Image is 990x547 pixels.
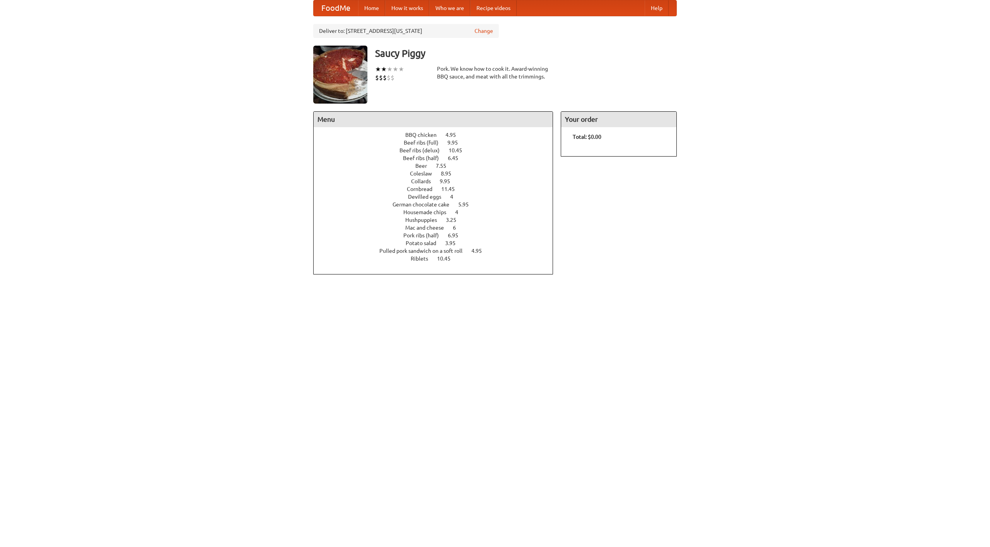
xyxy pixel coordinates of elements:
span: Mac and cheese [405,225,452,231]
h3: Saucy Piggy [375,46,677,61]
span: Collards [411,178,439,184]
span: Beef ribs (half) [403,155,447,161]
span: Potato salad [406,240,444,246]
span: 4 [450,194,461,200]
span: 10.45 [449,147,470,153]
li: $ [391,73,394,82]
span: 6.45 [448,155,466,161]
a: Housemade chips 4 [403,209,473,215]
a: Potato salad 3.95 [406,240,470,246]
h4: Menu [314,112,553,127]
span: 5.95 [458,201,476,208]
span: Beef ribs (full) [404,140,446,146]
span: 8.95 [441,170,459,177]
li: $ [383,73,387,82]
span: Coleslaw [410,170,440,177]
b: Total: $0.00 [573,134,601,140]
a: Beer 7.55 [415,163,461,169]
span: 4.95 [471,248,490,254]
a: Home [358,0,385,16]
a: FoodMe [314,0,358,16]
a: BBQ chicken 4.95 [405,132,470,138]
div: Pork. We know how to cook it. Award-winning BBQ sauce, and meat with all the trimmings. [437,65,553,80]
a: German chocolate cake 5.95 [393,201,483,208]
span: Pulled pork sandwich on a soft roll [379,248,470,254]
span: Pork ribs (half) [403,232,447,239]
h4: Your order [561,112,676,127]
span: 7.55 [436,163,454,169]
span: BBQ chicken [405,132,444,138]
a: Help [645,0,669,16]
a: Beef ribs (delux) 10.45 [399,147,476,153]
img: angular.jpg [313,46,367,104]
a: Pulled pork sandwich on a soft roll 4.95 [379,248,496,254]
span: 6.95 [448,232,466,239]
li: ★ [398,65,404,73]
div: Deliver to: [STREET_ADDRESS][US_STATE] [313,24,499,38]
a: Coleslaw 8.95 [410,170,466,177]
a: Who we are [429,0,470,16]
span: Housemade chips [403,209,454,215]
span: Hushpuppies [405,217,445,223]
span: 4.95 [445,132,464,138]
a: Collards 9.95 [411,178,464,184]
span: 11.45 [441,186,463,192]
li: ★ [393,65,398,73]
span: 6 [453,225,464,231]
span: 9.95 [447,140,466,146]
span: German chocolate cake [393,201,457,208]
li: ★ [375,65,381,73]
a: Beef ribs (full) 9.95 [404,140,472,146]
span: 3.95 [445,240,463,246]
span: Riblets [411,256,436,262]
li: $ [375,73,379,82]
a: How it works [385,0,429,16]
span: Cornbread [407,186,440,192]
span: Devilled eggs [408,194,449,200]
a: Change [475,27,493,35]
a: Riblets 10.45 [411,256,465,262]
a: Devilled eggs 4 [408,194,468,200]
span: Beer [415,163,435,169]
a: Pork ribs (half) 6.95 [403,232,473,239]
li: $ [387,73,391,82]
span: 10.45 [437,256,458,262]
a: Beef ribs (half) 6.45 [403,155,473,161]
span: 4 [455,209,466,215]
a: Cornbread 11.45 [407,186,469,192]
span: Beef ribs (delux) [399,147,447,153]
a: Hushpuppies 3.25 [405,217,471,223]
a: Mac and cheese 6 [405,225,470,231]
a: Recipe videos [470,0,517,16]
li: ★ [387,65,393,73]
span: 9.95 [440,178,458,184]
li: $ [379,73,383,82]
li: ★ [381,65,387,73]
span: 3.25 [446,217,464,223]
